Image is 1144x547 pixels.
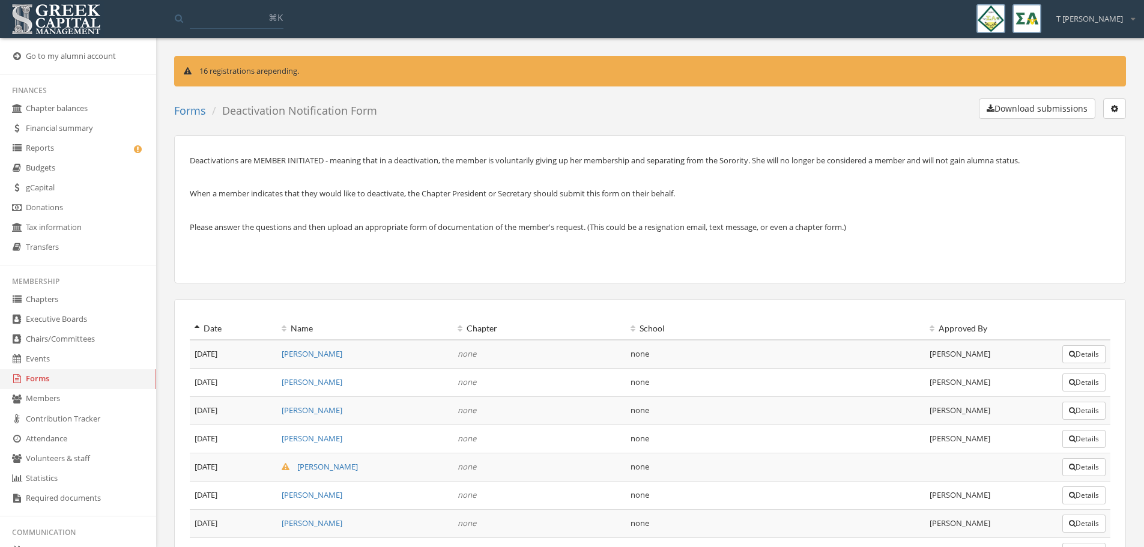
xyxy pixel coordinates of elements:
[458,489,476,500] em: none
[1062,515,1106,533] button: Details
[458,518,476,528] em: none
[930,518,990,528] span: [PERSON_NAME]
[626,396,925,425] td: none
[458,461,476,472] em: none
[277,318,453,340] th: Name
[930,433,990,444] span: [PERSON_NAME]
[458,348,476,359] em: none
[282,518,342,528] a: [PERSON_NAME]
[268,11,283,23] span: ⌘K
[626,425,925,453] td: none
[190,220,1110,234] p: Please answer the questions and then upload an appropriate form of documentation of the member's ...
[458,376,476,387] em: none
[174,103,206,118] a: Forms
[453,318,626,340] th: Chapter
[930,489,990,500] span: [PERSON_NAME]
[190,481,277,509] td: [DATE]
[282,461,358,472] a: [PERSON_NAME]
[174,56,1126,86] div: are pending.
[190,425,277,453] td: [DATE]
[190,453,277,481] td: [DATE]
[199,65,255,76] span: 16 registrations
[190,509,277,537] td: [DATE]
[458,405,476,416] em: none
[1062,430,1106,448] button: Details
[282,376,342,387] a: [PERSON_NAME]
[190,368,277,396] td: [DATE]
[282,489,342,500] a: [PERSON_NAME]
[979,98,1095,119] button: Download submissions
[626,340,925,369] td: none
[282,348,342,359] a: [PERSON_NAME]
[626,368,925,396] td: none
[1062,486,1106,504] button: Details
[190,318,277,340] th: Date
[282,405,342,416] a: [PERSON_NAME]
[626,453,925,481] td: none
[1062,458,1106,476] button: Details
[1062,345,1106,363] button: Details
[930,376,990,387] span: [PERSON_NAME]
[190,187,1110,200] p: When a member indicates that they would like to deactivate, the Chapter President or Secretary sh...
[1062,373,1106,391] button: Details
[1062,402,1106,420] button: Details
[206,103,377,119] li: Deactivation Notification Form
[626,509,925,537] td: none
[458,433,476,444] em: none
[626,481,925,509] td: none
[1049,4,1135,25] div: T [PERSON_NAME]
[1056,13,1123,25] span: T [PERSON_NAME]
[190,154,1110,167] p: Deactivations are MEMBER INITIATED - meaning that in a deactivation, the member is voluntarily gi...
[626,318,925,340] th: School
[190,340,277,369] td: [DATE]
[925,318,1058,340] th: Approved By
[282,433,342,444] a: [PERSON_NAME]
[930,348,990,359] span: [PERSON_NAME]
[930,405,990,416] span: [PERSON_NAME]
[190,396,277,425] td: [DATE]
